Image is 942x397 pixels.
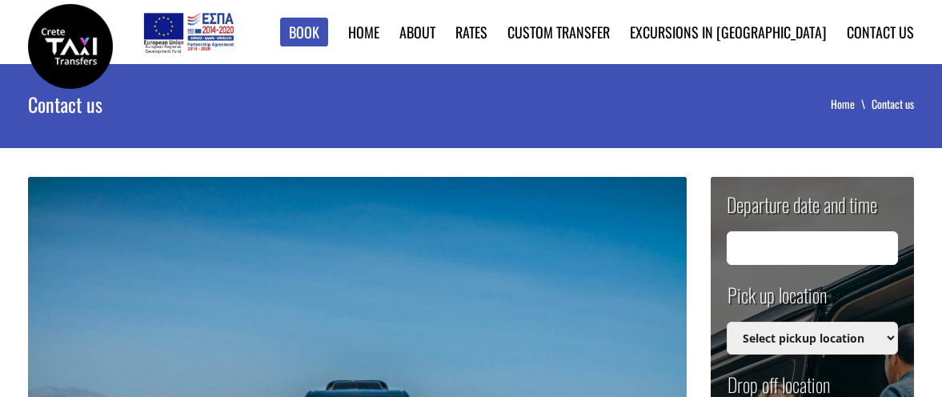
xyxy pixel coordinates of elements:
a: Crete Taxi Transfers | Contact Crete Taxi Transfers | Crete Taxi Transfers [28,36,113,53]
li: Contact us [872,96,914,112]
a: Contact us [847,22,914,42]
a: Excursions in [GEOGRAPHIC_DATA] [630,22,827,42]
a: Home [348,22,379,42]
a: About [399,22,435,42]
a: Rates [455,22,487,42]
img: e-bannersEUERDF180X90.jpg [141,8,236,56]
a: Book [280,18,328,47]
label: Pick up location [727,281,827,322]
h1: Contact us [28,64,446,144]
img: Crete Taxi Transfers | Contact Crete Taxi Transfers | Crete Taxi Transfers [28,4,113,89]
a: Custom Transfer [507,22,610,42]
label: Departure date and time [727,190,877,231]
a: Home [831,95,872,112]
